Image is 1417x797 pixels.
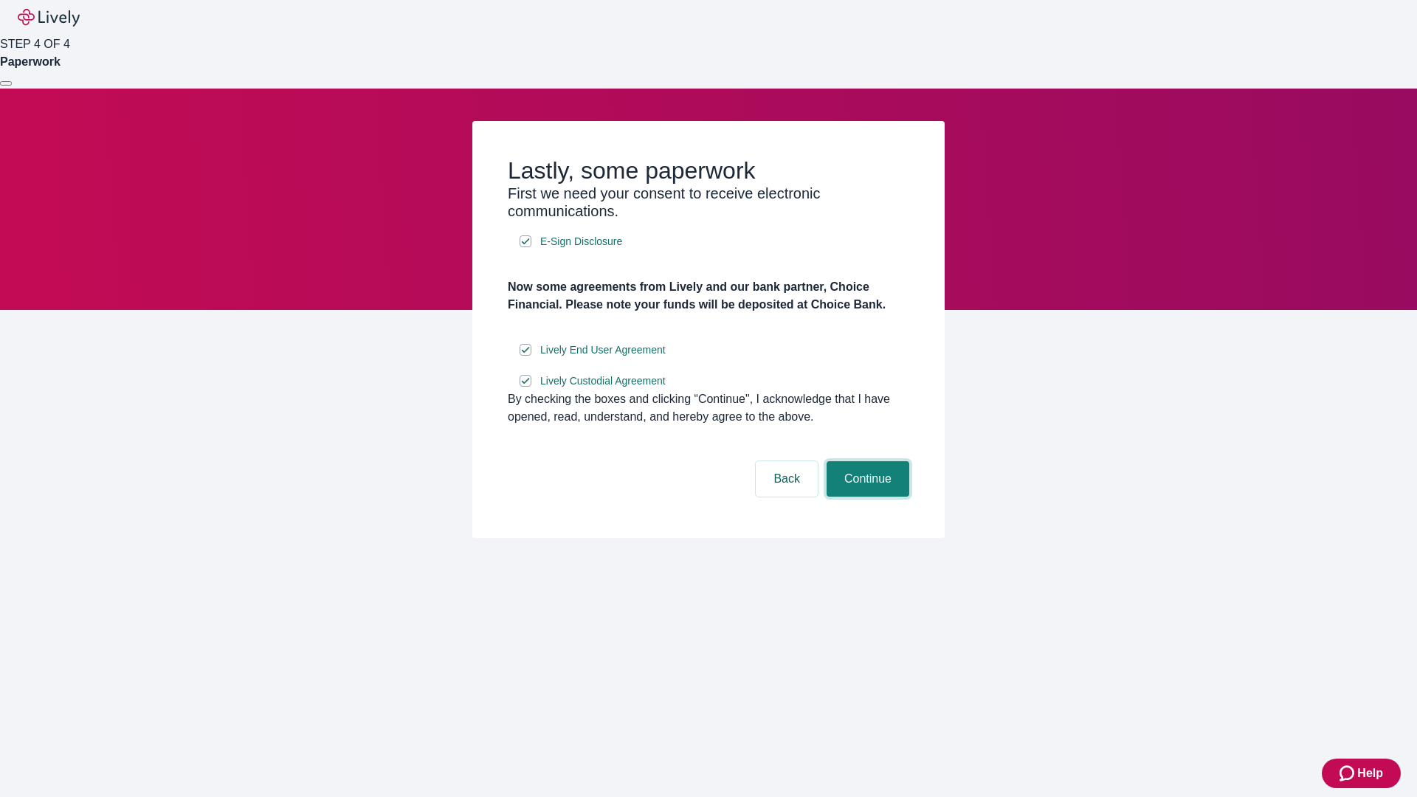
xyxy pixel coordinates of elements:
button: Back [756,461,818,497]
h4: Now some agreements from Lively and our bank partner, Choice Financial. Please note your funds wi... [508,278,909,314]
img: Lively [18,9,80,27]
span: E-Sign Disclosure [540,234,622,249]
h3: First we need your consent to receive electronic communications. [508,184,909,220]
button: Continue [827,461,909,497]
a: e-sign disclosure document [537,232,625,251]
span: Lively Custodial Agreement [540,373,666,389]
a: e-sign disclosure document [537,372,669,390]
span: Help [1357,765,1383,782]
a: e-sign disclosure document [537,341,669,359]
div: By checking the boxes and clicking “Continue", I acknowledge that I have opened, read, understand... [508,390,909,426]
h2: Lastly, some paperwork [508,156,909,184]
button: Zendesk support iconHelp [1322,759,1401,788]
span: Lively End User Agreement [540,342,666,358]
svg: Zendesk support icon [1340,765,1357,782]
